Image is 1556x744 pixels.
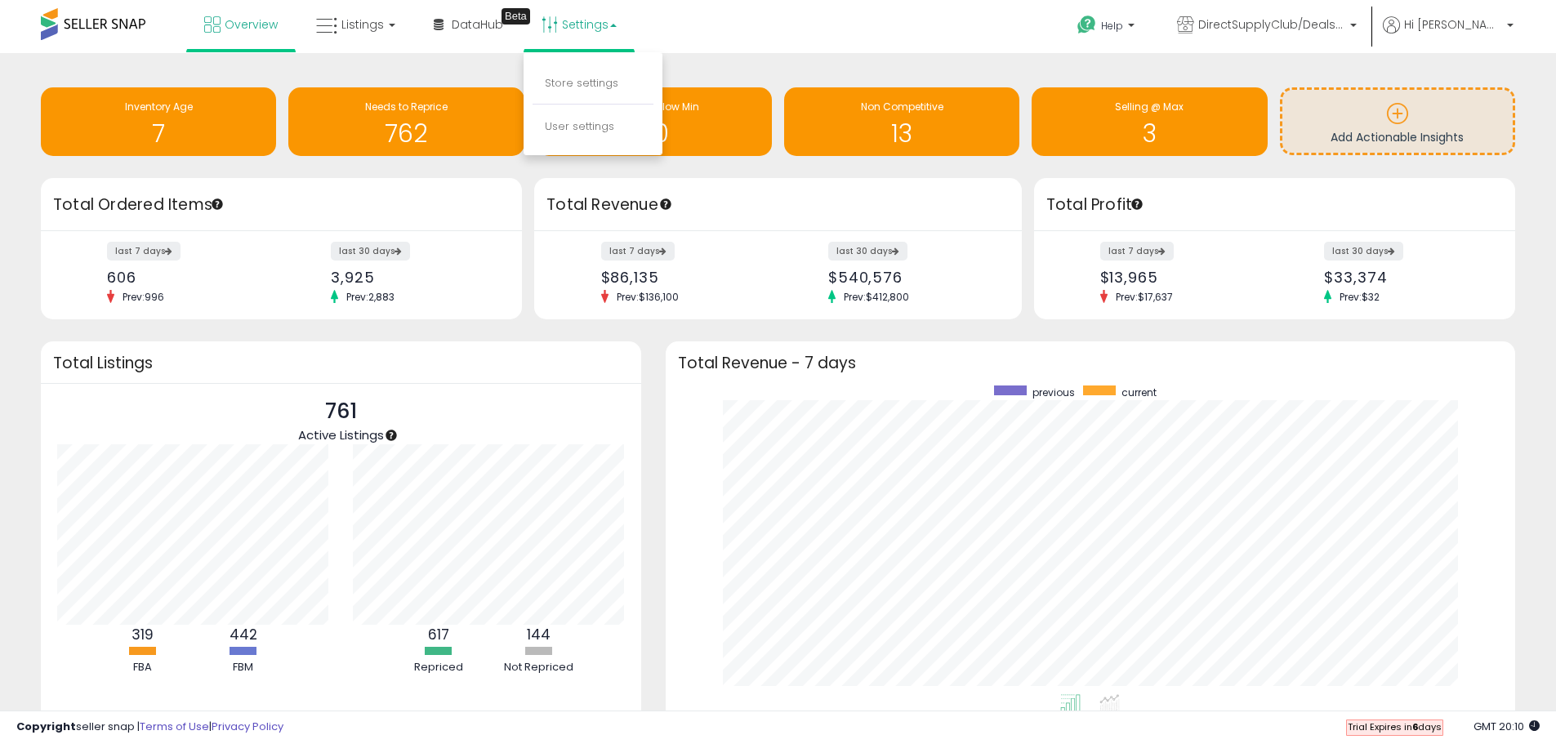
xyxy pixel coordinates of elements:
div: $540,576 [828,269,993,286]
h1: 7 [49,120,268,147]
div: Tooltip anchor [502,8,530,25]
span: Prev: $412,800 [836,290,917,304]
strong: Copyright [16,719,76,734]
span: Listings [341,16,384,33]
div: seller snap | | [16,719,283,735]
span: Non Competitive [861,100,943,114]
span: Prev: 2,883 [338,290,403,304]
label: last 7 days [107,242,181,261]
div: Not Repriced [490,660,588,675]
a: Needs to Reprice 762 [288,87,524,156]
span: Trial Expires in days [1348,720,1442,733]
span: Prev: $136,100 [609,290,687,304]
h3: Total Ordered Items [53,194,510,216]
b: 617 [428,625,449,644]
a: Terms of Use [140,719,209,734]
span: Overview [225,16,278,33]
i: Get Help [1077,15,1097,35]
a: Privacy Policy [212,719,283,734]
label: last 7 days [601,242,675,261]
span: previous [1032,385,1075,399]
h3: Total Revenue - 7 days [678,357,1503,369]
label: last 30 days [828,242,907,261]
a: Store settings [545,75,618,91]
span: Add Actionable Insights [1331,129,1464,145]
span: Selling @ Max [1115,100,1184,114]
span: Needs to Reprice [365,100,448,114]
a: Non Competitive 13 [784,87,1019,156]
b: 144 [527,625,551,644]
p: 761 [298,396,384,427]
div: FBA [94,660,192,675]
span: Hi [PERSON_NAME] [1404,16,1502,33]
div: Tooltip anchor [384,428,399,443]
label: last 7 days [1100,242,1174,261]
span: DirectSupplyClub/Deals Daily Walmart [1198,16,1345,33]
div: FBM [194,660,292,675]
a: User settings [545,118,614,134]
b: 6 [1412,720,1418,733]
h1: 13 [792,120,1011,147]
span: current [1121,385,1157,399]
div: Tooltip anchor [1130,197,1144,212]
div: $13,965 [1100,269,1263,286]
h1: 3 [1040,120,1259,147]
h3: Total Profit [1046,194,1503,216]
div: $33,374 [1324,269,1487,286]
a: Hi [PERSON_NAME] [1383,16,1514,53]
div: Tooltip anchor [210,197,225,212]
h1: 762 [296,120,515,147]
a: Add Actionable Insights [1282,90,1513,153]
label: last 30 days [1324,242,1403,261]
label: last 30 days [331,242,410,261]
span: Inventory Age [125,100,193,114]
a: Inventory Age 7 [41,87,276,156]
div: 3,925 [331,269,493,286]
span: Prev: 996 [114,290,172,304]
span: Prev: $17,637 [1108,290,1181,304]
span: Help [1101,19,1123,33]
span: Prev: $32 [1331,290,1388,304]
h3: Total Revenue [546,194,1010,216]
a: Help [1064,2,1151,53]
div: 606 [107,269,270,286]
div: Tooltip anchor [658,197,673,212]
div: Repriced [390,660,488,675]
span: DataHub [452,16,503,33]
span: 2025-09-17 20:10 GMT [1474,719,1540,734]
span: BB Price Below Min [609,100,699,114]
span: Active Listings [298,426,384,443]
a: Selling @ Max 3 [1032,87,1267,156]
div: $86,135 [601,269,766,286]
h3: Total Listings [53,357,629,369]
b: 319 [132,625,154,644]
b: 442 [230,625,257,644]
